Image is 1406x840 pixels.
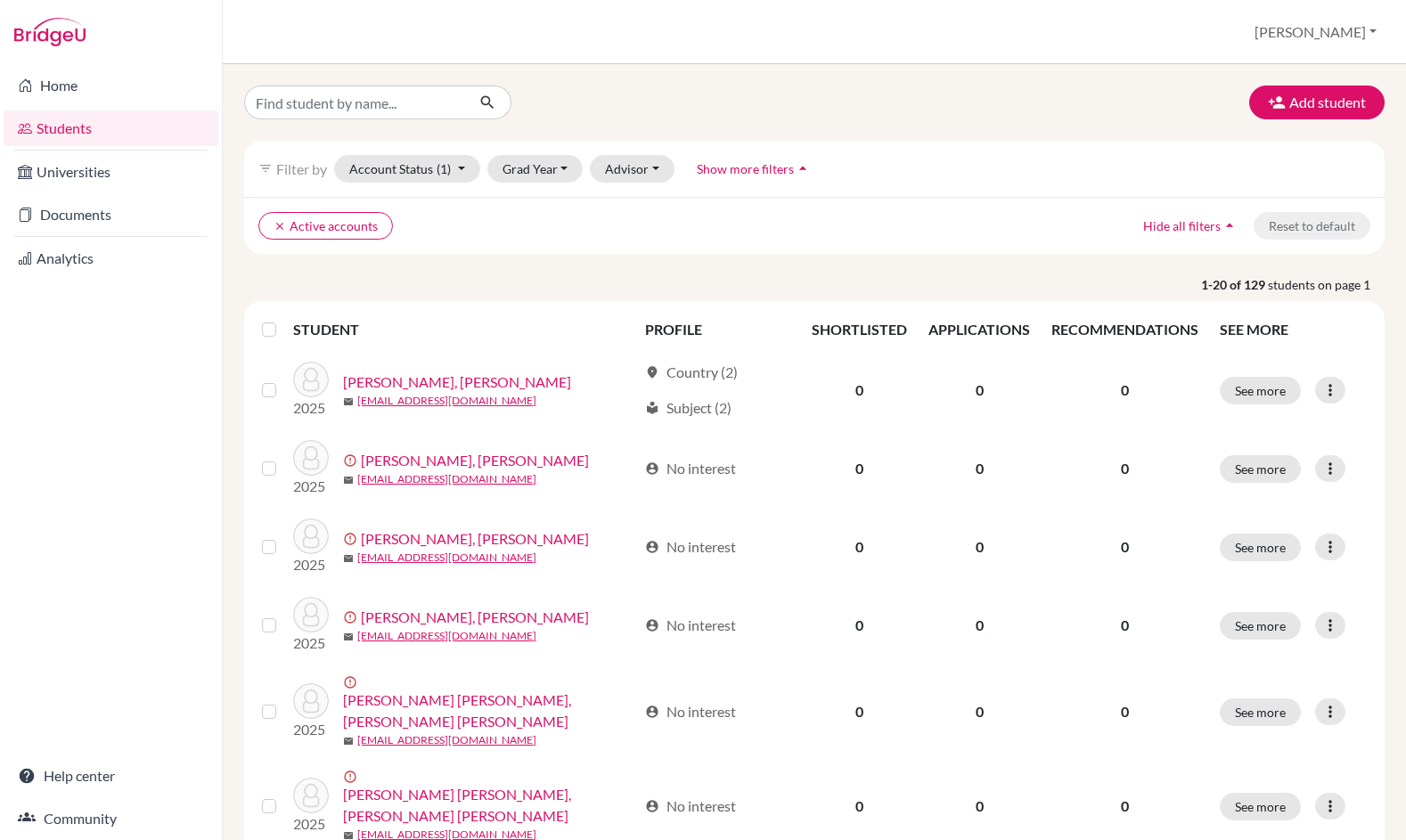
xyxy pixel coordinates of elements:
[361,528,589,550] a: [PERSON_NAME], [PERSON_NAME]
[1201,275,1268,294] strong: 1-20 of 129
[293,362,329,397] img: Aazan Muhammad Mustafa, Aazan Muhammad Mustafa
[357,550,536,566] a: [EMAIL_ADDRESS][DOMAIN_NAME]
[590,155,674,183] button: Advisor
[293,683,329,719] img: Abdul Rafay Tariq, Abdul Rafay Tariq
[1249,86,1385,119] button: Add student
[343,675,361,689] span: error_outline
[258,161,273,175] i: filter_list
[357,732,536,748] a: [EMAIL_ADDRESS][DOMAIN_NAME]
[343,632,354,642] span: mail
[343,610,361,624] span: error_outline
[1051,536,1198,558] p: 0
[1051,795,1198,817] p: 0
[918,351,1041,429] td: 0
[918,586,1041,665] td: 0
[437,161,451,176] span: (1)
[1247,15,1385,49] button: [PERSON_NAME]
[343,396,354,407] span: mail
[1254,212,1370,240] button: Reset to default
[645,799,659,813] span: account_circle
[645,365,659,379] span: location_on
[293,518,329,554] img: Abdullah Ayaz Sheikh, Abdullah Ayaz Sheikh
[794,159,812,177] i: arrow_drop_up
[918,308,1041,351] th: APPLICATIONS
[918,665,1041,759] td: 0
[343,371,571,393] a: [PERSON_NAME], [PERSON_NAME]
[4,110,218,146] a: Students
[357,628,536,644] a: [EMAIL_ADDRESS][DOMAIN_NAME]
[343,784,637,827] a: [PERSON_NAME] [PERSON_NAME], [PERSON_NAME] [PERSON_NAME]
[293,476,329,497] p: 2025
[1143,218,1221,233] span: Hide all filters
[801,508,918,586] td: 0
[645,705,659,719] span: account_circle
[258,212,393,240] button: clearActive accounts
[645,615,736,636] div: No interest
[1051,458,1198,479] p: 0
[357,393,536,409] a: [EMAIL_ADDRESS][DOMAIN_NAME]
[1221,216,1238,234] i: arrow_drop_up
[801,586,918,665] td: 0
[343,736,354,746] span: mail
[1220,377,1301,404] button: See more
[1220,793,1301,820] button: See more
[801,308,918,351] th: SHORTLISTED
[1209,308,1377,351] th: SEE MORE
[343,553,354,564] span: mail
[645,536,736,558] div: No interest
[645,461,659,476] span: account_circle
[361,450,589,471] a: [PERSON_NAME], [PERSON_NAME]
[293,813,329,835] p: 2025
[343,770,361,784] span: error_outline
[293,554,329,575] p: 2025
[1220,455,1301,483] button: See more
[634,308,801,351] th: PROFILE
[293,308,634,351] th: STUDENT
[4,154,218,190] a: Universities
[4,801,218,836] a: Community
[1051,379,1198,401] p: 0
[4,197,218,232] a: Documents
[276,160,327,177] span: Filter by
[645,401,659,415] span: local_library
[293,397,329,419] p: 2025
[4,758,218,794] a: Help center
[343,532,361,546] span: error_outline
[645,397,732,419] div: Subject (2)
[14,18,86,46] img: Bridge-U
[645,795,736,817] div: No interest
[4,68,218,103] a: Home
[357,471,536,487] a: [EMAIL_ADDRESS][DOMAIN_NAME]
[645,458,736,479] div: No interest
[645,362,738,383] div: Country (2)
[645,701,736,722] div: No interest
[918,508,1041,586] td: 0
[274,220,286,232] i: clear
[361,607,589,628] a: [PERSON_NAME], [PERSON_NAME]
[334,155,480,183] button: Account Status(1)
[645,618,659,632] span: account_circle
[293,632,329,654] p: 2025
[293,778,329,813] img: Abdul Wahab Khattak, Abdul Wahab Khattak
[1220,534,1301,561] button: See more
[918,429,1041,508] td: 0
[293,597,329,632] img: Abdullah Nadeem, Abdullah Nadeem
[343,689,637,732] a: [PERSON_NAME] [PERSON_NAME], [PERSON_NAME] [PERSON_NAME]
[244,86,465,119] input: Find student by name...
[293,440,329,476] img: Abdul Aziz Khan, Abdul Aziz Khan
[1268,275,1385,294] span: students on page 1
[343,453,361,468] span: error_outline
[4,241,218,276] a: Analytics
[487,155,584,183] button: Grad Year
[1128,212,1254,240] button: Hide all filtersarrow_drop_up
[1220,698,1301,726] button: See more
[801,351,918,429] td: 0
[801,429,918,508] td: 0
[1051,615,1198,636] p: 0
[1051,701,1198,722] p: 0
[645,540,659,554] span: account_circle
[293,719,329,740] p: 2025
[1220,612,1301,640] button: See more
[343,475,354,485] span: mail
[697,161,794,176] span: Show more filters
